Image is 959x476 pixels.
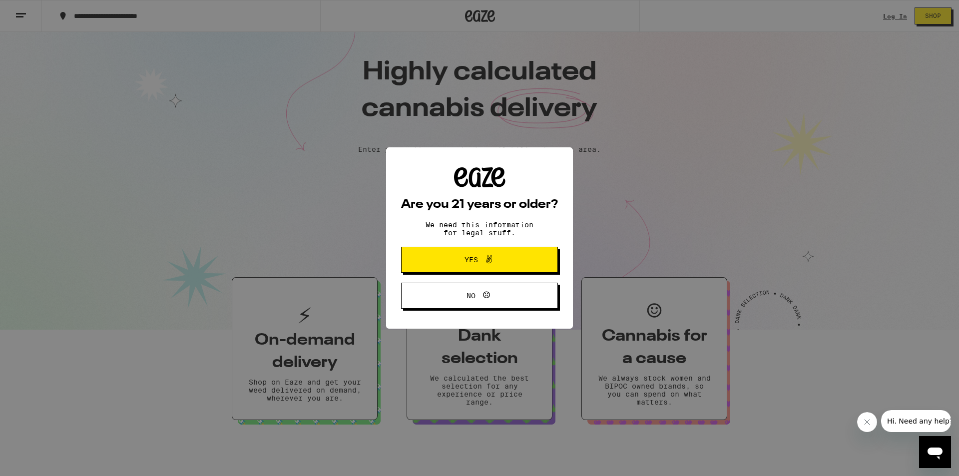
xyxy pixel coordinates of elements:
[857,412,877,432] iframe: Close message
[401,283,558,309] button: No
[401,247,558,273] button: Yes
[919,436,951,468] iframe: Button to launch messaging window
[417,221,542,237] p: We need this information for legal stuff.
[6,7,72,15] span: Hi. Need any help?
[881,410,951,432] iframe: Message from company
[465,256,478,263] span: Yes
[401,199,558,211] h2: Are you 21 years or older?
[467,292,476,299] span: No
